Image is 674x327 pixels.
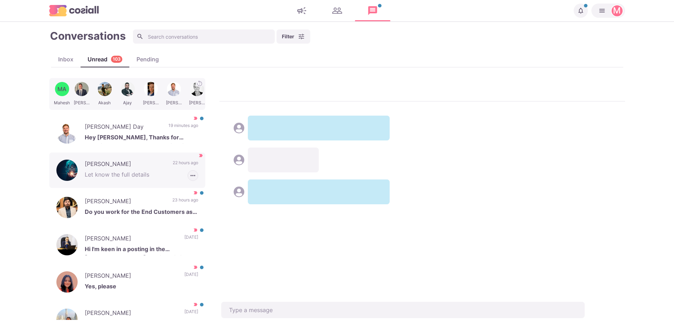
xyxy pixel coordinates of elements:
input: Search conversations [133,29,275,44]
p: Yes, please [85,282,198,293]
img: Don Desmond De Silva [56,234,78,255]
div: Unread [80,55,129,63]
button: Filter [277,29,310,44]
div: Martin [613,6,621,15]
p: Hey [PERSON_NAME], Thanks for reaching out! What'd you have in mind? I'm always open to exploring... [85,133,198,144]
p: 103 [113,56,121,63]
p: 23 hours ago [172,197,198,207]
p: [DATE] [184,234,198,245]
p: [DATE] [184,309,198,319]
div: Pending [129,55,166,63]
img: logo [49,5,99,16]
p: Hi I'm keen in a posting in the [GEOGRAPHIC_DATA]. My forte is in insurance and I've held many Sn... [85,245,198,255]
img: Mahesh ARNIPALLI [56,160,78,181]
p: [DATE] [184,271,198,282]
div: Inbox [51,55,80,63]
p: [PERSON_NAME] [85,160,166,170]
p: 22 hours ago [173,160,198,170]
p: Let know the full details [85,170,198,181]
p: 19 minutes ago [168,122,198,133]
p: [PERSON_NAME] Day [85,122,161,133]
p: [PERSON_NAME] [85,309,177,319]
img: Jeevesh Singh [56,197,78,218]
img: Griffin Day [56,122,78,144]
p: [PERSON_NAME] [85,197,165,207]
p: Do you work for the End Customers as I have different IT candidates on my bench and I am looking ... [85,207,198,218]
p: [PERSON_NAME] [85,271,177,282]
button: Notifications [574,4,588,18]
img: Aishwarya Sharma [56,271,78,293]
p: [PERSON_NAME] [85,234,177,245]
button: Martin [591,4,625,18]
h1: Conversations [50,29,126,42]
